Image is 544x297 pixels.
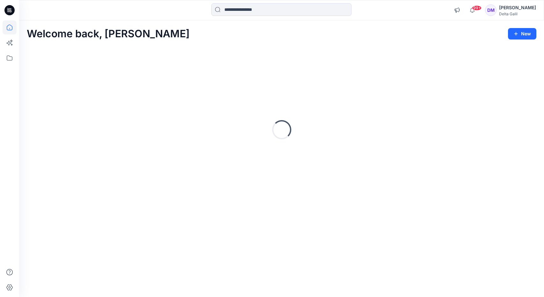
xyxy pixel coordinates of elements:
[27,28,190,40] h2: Welcome back, [PERSON_NAME]
[472,5,482,11] span: 99+
[499,11,536,16] div: Delta Galil
[499,4,536,11] div: [PERSON_NAME]
[508,28,536,40] button: New
[485,4,497,16] div: DM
